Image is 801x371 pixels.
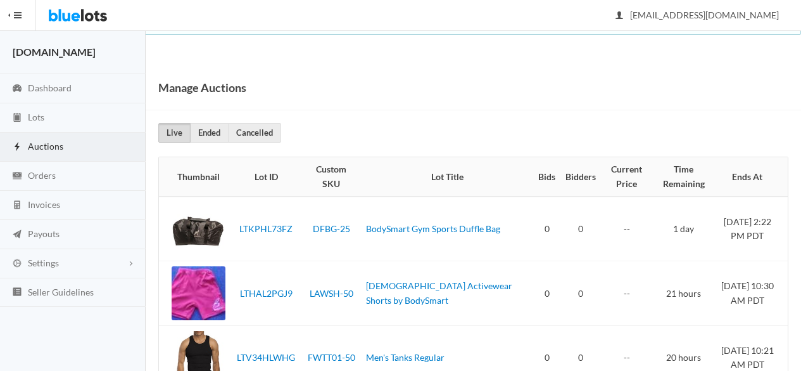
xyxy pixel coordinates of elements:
span: Payouts [28,228,60,239]
a: LTHAL2PGJ9 [240,288,293,299]
ion-icon: paper plane [11,229,23,241]
span: Auctions [28,141,63,152]
span: Seller Guidelines [28,287,94,297]
td: 0 [560,261,601,326]
a: LTKPHL73FZ [239,223,293,234]
ion-icon: speedometer [11,83,23,95]
td: [DATE] 10:30 AM PDT [714,261,788,326]
a: DFBG-25 [313,223,350,234]
span: [EMAIL_ADDRESS][DOMAIN_NAME] [616,10,779,20]
td: [DATE] 2:22 PM PDT [714,197,788,261]
th: Bidders [560,157,601,197]
ion-icon: clipboard [11,112,23,124]
h1: Manage Auctions [158,78,246,97]
span: Lots [28,112,44,122]
a: [DEMOGRAPHIC_DATA] Activewear Shorts by BodySmart [366,280,512,306]
ion-icon: cog [11,258,23,270]
a: Cancelled [228,123,281,143]
ion-icon: flash [11,141,23,153]
td: 21 hours [653,261,715,326]
a: Live [158,123,191,143]
td: 0 [533,197,560,261]
th: Lot ID [230,157,301,197]
th: Bids [533,157,560,197]
td: -- [601,197,653,261]
th: Custom SKU [301,157,361,197]
th: Thumbnail [159,157,230,197]
th: Time Remaining [653,157,715,197]
a: LAWSH-50 [310,288,353,299]
ion-icon: list box [11,287,23,299]
th: Current Price [601,157,653,197]
a: Men's Tanks Regular [366,352,445,363]
span: Settings [28,257,59,268]
ion-icon: cash [11,171,23,183]
td: 1 day [653,197,715,261]
strong: [DOMAIN_NAME] [13,46,96,58]
ion-icon: person [613,10,626,22]
td: 0 [533,261,560,326]
td: -- [601,261,653,326]
a: BodySmart Gym Sports Duffle Bag [366,223,500,234]
span: Invoices [28,199,60,210]
span: Orders [28,170,56,181]
a: LTV34HLWHG [237,352,295,363]
a: Ended [190,123,229,143]
a: FWTT01-50 [308,352,355,363]
td: 0 [560,197,601,261]
span: Dashboard [28,82,72,93]
th: Ends At [714,157,788,197]
ion-icon: calculator [11,200,23,212]
th: Lot Title [361,157,533,197]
